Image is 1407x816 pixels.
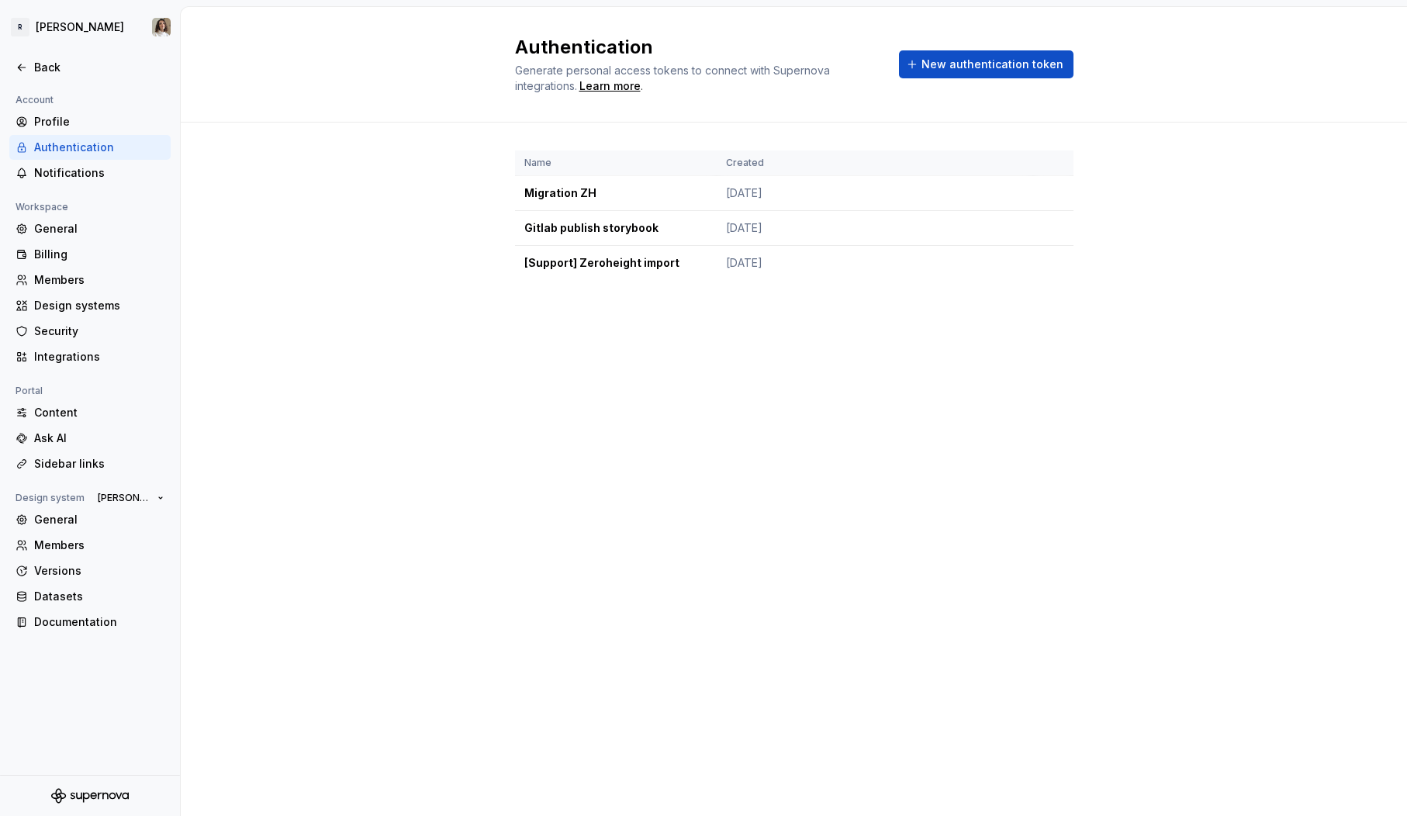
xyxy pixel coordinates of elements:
[9,216,171,241] a: General
[577,81,643,92] span: .
[9,55,171,80] a: Back
[9,489,91,507] div: Design system
[36,19,124,35] div: [PERSON_NAME]
[34,405,164,420] div: Content
[9,319,171,344] a: Security
[9,109,171,134] a: Profile
[34,589,164,604] div: Datasets
[9,426,171,451] a: Ask AI
[9,584,171,609] a: Datasets
[11,18,29,36] div: R
[34,165,164,181] div: Notifications
[98,492,151,504] span: [PERSON_NAME]
[34,614,164,630] div: Documentation
[515,64,833,92] span: Generate personal access tokens to connect with Supernova integrations.
[34,140,164,155] div: Authentication
[9,198,74,216] div: Workspace
[34,538,164,553] div: Members
[515,246,717,281] td: [Support] Zeroheight import
[9,161,171,185] a: Notifications
[515,35,880,60] h2: Authentication
[34,563,164,579] div: Versions
[717,176,1033,211] td: [DATE]
[9,610,171,634] a: Documentation
[34,298,164,313] div: Design systems
[9,400,171,425] a: Content
[9,268,171,292] a: Members
[34,247,164,262] div: Billing
[9,344,171,369] a: Integrations
[34,323,164,339] div: Security
[515,176,717,211] td: Migration ZH
[717,211,1033,246] td: [DATE]
[51,788,129,804] svg: Supernova Logo
[34,60,164,75] div: Back
[34,349,164,365] div: Integrations
[515,150,717,176] th: Name
[9,382,49,400] div: Portal
[152,18,171,36] img: Sandrina pereira
[717,246,1033,281] td: [DATE]
[34,221,164,237] div: General
[9,242,171,267] a: Billing
[9,293,171,318] a: Design systems
[515,211,717,246] td: Gitlab publish storybook
[579,78,641,94] a: Learn more
[9,507,171,532] a: General
[3,10,177,44] button: R[PERSON_NAME]Sandrina pereira
[34,456,164,472] div: Sidebar links
[717,150,1033,176] th: Created
[9,451,171,476] a: Sidebar links
[9,135,171,160] a: Authentication
[899,50,1073,78] button: New authentication token
[34,430,164,446] div: Ask AI
[9,91,60,109] div: Account
[921,57,1063,72] span: New authentication token
[34,114,164,130] div: Profile
[9,533,171,558] a: Members
[34,512,164,527] div: General
[9,558,171,583] a: Versions
[34,272,164,288] div: Members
